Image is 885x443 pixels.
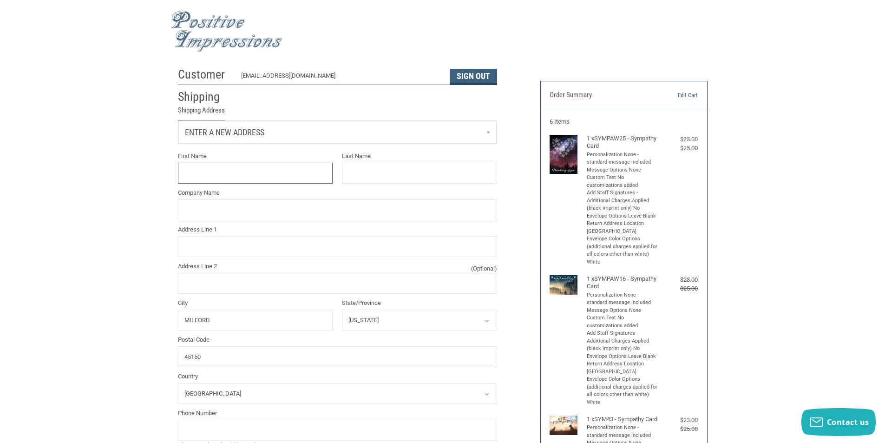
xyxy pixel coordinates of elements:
h3: Order Summary [550,91,650,100]
legend: Shipping Address [178,105,225,120]
img: Positive Impressions [171,11,282,52]
li: Custom Text No customizations added [587,174,659,189]
li: Personalization None - standard message included [587,151,659,166]
label: City [178,298,333,308]
li: Envelope Options Leave Blank [587,353,659,361]
label: Company Name [178,188,497,198]
div: $25.00 [661,144,698,153]
a: Edit Cart [650,91,698,100]
label: Postal Code [178,335,497,344]
li: Add Staff Signatures - Additional Charges Applied (black imprint only) No [587,330,659,353]
div: [EMAIL_ADDRESS][DOMAIN_NAME] [241,71,440,85]
h2: Customer [178,67,232,82]
label: Country [178,372,497,381]
label: Phone Number [178,409,497,418]
li: Personalization None - standard message included [587,424,659,439]
h4: 1 x SYMPAW16 - Sympathy Card [587,275,659,291]
li: Personalization None - standard message included [587,291,659,307]
li: Add Staff Signatures - Additional Charges Applied (black imprint only) No [587,189,659,212]
li: Message Options None [587,307,659,315]
a: Enter or select a different address [178,121,497,144]
li: Envelope Color Options (additional charges applied for all colors other than white) White [587,235,659,266]
div: $23.00 [661,275,698,284]
h4: 1 x SYM43 - Sympathy Card [587,416,659,423]
li: Envelope Color Options (additional charges applied for all colors other than white) White [587,376,659,406]
span: Enter a new address [185,127,264,137]
div: $23.00 [661,416,698,425]
label: Address Line 1 [178,225,497,234]
div: $25.00 [661,424,698,434]
li: Return Address Location [GEOGRAPHIC_DATA] [587,220,659,235]
small: (Optional) [471,264,497,273]
button: Contact us [801,408,876,436]
li: Envelope Options Leave Blank [587,212,659,220]
h4: 1 x SYMPAW25 - Sympathy Card [587,135,659,150]
button: Sign Out [450,69,497,85]
div: $25.00 [661,284,698,293]
div: $23.00 [661,135,698,144]
li: Message Options None [587,166,659,174]
span: Contact us [827,417,869,427]
label: Address Line 2 [178,262,497,271]
li: Custom Text No customizations added [587,314,659,330]
h2: Shipping [178,89,232,105]
label: State/Province [342,298,497,308]
label: First Name [178,152,333,161]
label: Last Name [342,152,497,161]
h3: 6 Items [550,118,698,126]
li: Return Address Location [GEOGRAPHIC_DATA] [587,360,659,376]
